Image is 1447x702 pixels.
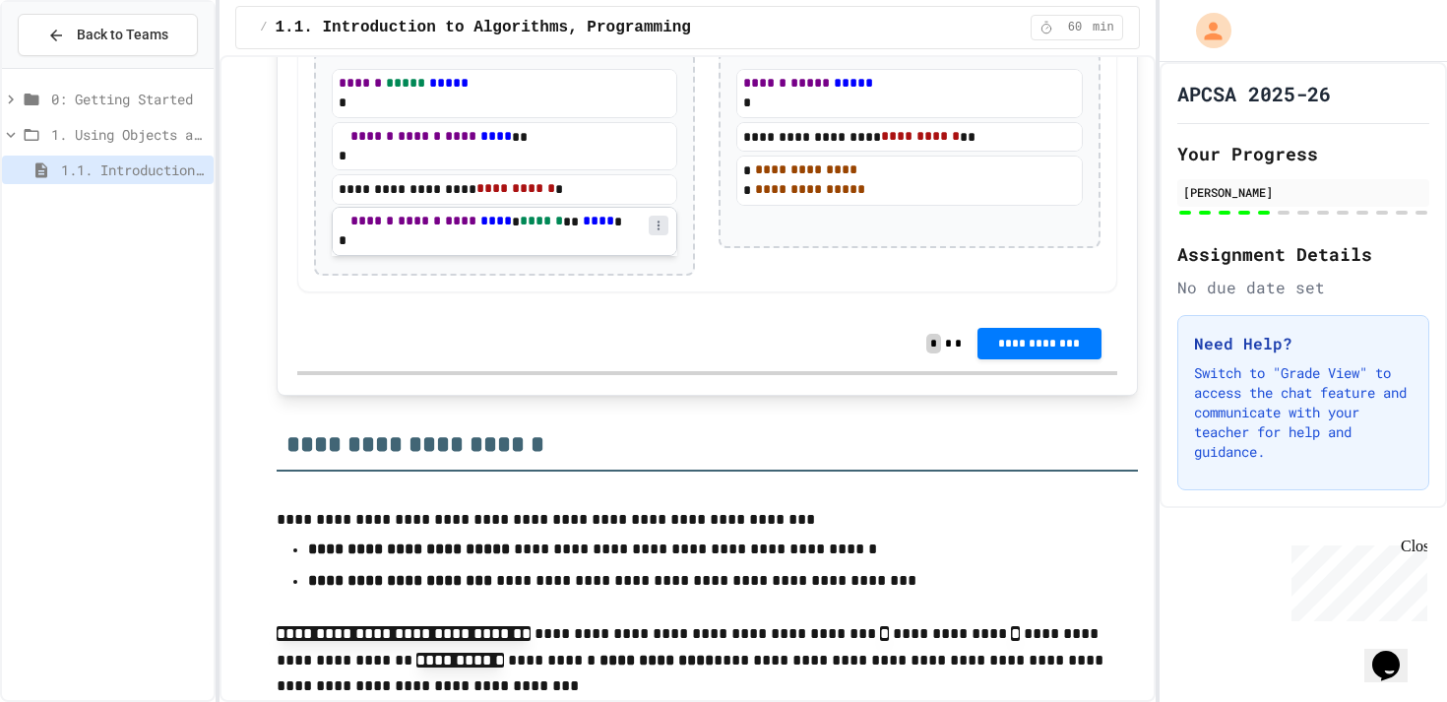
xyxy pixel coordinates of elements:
[1093,20,1114,35] span: min
[1284,538,1427,621] iframe: chat widget
[18,14,198,56] button: Back to Teams
[1364,623,1427,682] iframe: chat widget
[61,160,206,180] span: 1.1. Introduction to Algorithms, Programming, and Compilers
[276,16,834,39] span: 1.1. Introduction to Algorithms, Programming, and Compilers
[1177,80,1331,107] h1: APCSA 2025-26
[1183,183,1423,201] div: [PERSON_NAME]
[1177,276,1429,299] div: No due date set
[1177,240,1429,268] h2: Assignment Details
[1194,332,1413,355] h3: Need Help?
[77,25,168,45] span: Back to Teams
[260,20,267,35] span: /
[51,124,206,145] span: 1. Using Objects and Methods
[1059,20,1091,35] span: 60
[1175,8,1236,53] div: My Account
[1177,140,1429,167] h2: Your Progress
[51,89,206,109] span: 0: Getting Started
[1194,363,1413,462] p: Switch to "Grade View" to access the chat feature and communicate with your teacher for help and ...
[8,8,136,125] div: Chat with us now!Close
